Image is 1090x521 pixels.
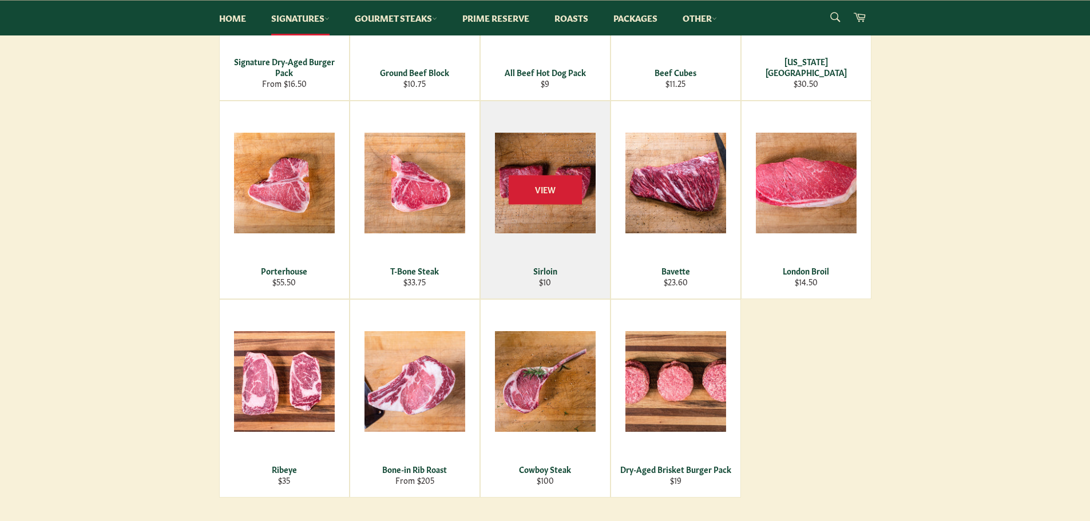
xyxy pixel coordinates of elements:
a: Prime Reserve [451,1,541,35]
a: Dry-Aged Brisket Burger Pack Dry-Aged Brisket Burger Pack $19 [611,299,741,498]
a: Packages [602,1,669,35]
div: $10.75 [357,78,472,89]
a: Home [208,1,257,35]
div: T-Bone Steak [357,265,472,276]
div: Beef Cubes [618,67,733,78]
a: Roasts [543,1,600,35]
img: Bone-in Rib Roast [364,331,465,432]
a: Other [671,1,728,35]
img: Dry-Aged Brisket Burger Pack [625,331,726,432]
a: London Broil London Broil $14.50 [741,101,871,299]
div: Porterhouse [227,265,342,276]
a: T-Bone Steak T-Bone Steak $33.75 [350,101,480,299]
img: T-Bone Steak [364,133,465,233]
div: Dry-Aged Brisket Burger Pack [618,464,733,475]
div: All Beef Hot Dog Pack [487,67,603,78]
div: $55.50 [227,276,342,287]
div: $33.75 [357,276,472,287]
a: Ribeye Ribeye $35 [219,299,350,498]
a: Cowboy Steak Cowboy Steak $100 [480,299,611,498]
a: Signatures [260,1,341,35]
div: [US_STATE][GEOGRAPHIC_DATA] [748,56,863,78]
div: From $205 [357,475,472,486]
div: $19 [618,475,733,486]
div: Sirloin [487,265,603,276]
a: Gourmet Steaks [343,1,449,35]
div: Ribeye [227,464,342,475]
div: $14.50 [748,276,863,287]
div: $23.60 [618,276,733,287]
div: London Broil [748,265,863,276]
span: View [509,175,582,204]
a: Sirloin Sirloin $10 View [480,101,611,299]
div: $30.50 [748,78,863,89]
div: Bavette [618,265,733,276]
a: Porterhouse Porterhouse $55.50 [219,101,350,299]
img: Bavette [625,133,726,233]
div: Ground Beef Block [357,67,472,78]
a: Bone-in Rib Roast Bone-in Rib Roast From $205 [350,299,480,498]
div: $9 [487,78,603,89]
img: Cowboy Steak [495,331,596,432]
div: Signature Dry-Aged Burger Pack [227,56,342,78]
div: $35 [227,475,342,486]
div: Bone-in Rib Roast [357,464,472,475]
img: London Broil [756,133,857,233]
a: Bavette Bavette $23.60 [611,101,741,299]
img: Ribeye [234,331,335,432]
img: Porterhouse [234,133,335,233]
div: Cowboy Steak [487,464,603,475]
div: From $16.50 [227,78,342,89]
div: $11.25 [618,78,733,89]
div: $100 [487,475,603,486]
